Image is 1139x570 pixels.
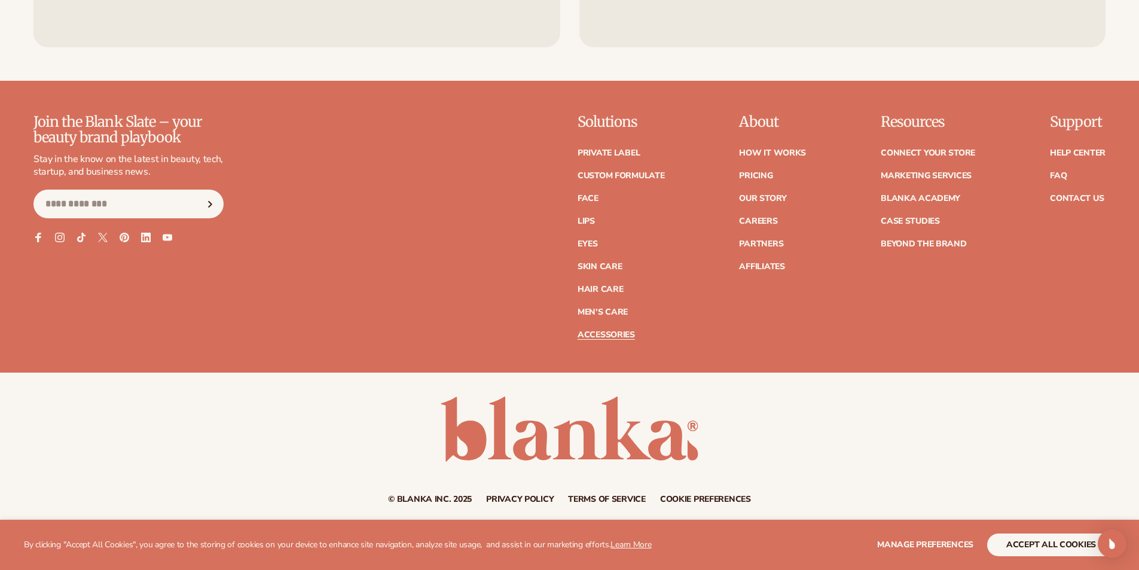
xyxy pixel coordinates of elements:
[739,263,784,271] a: Affiliates
[881,114,975,130] p: Resources
[877,534,973,556] button: Manage preferences
[486,495,554,504] a: Privacy policy
[881,172,972,180] a: Marketing services
[881,217,940,225] a: Case Studies
[578,149,640,157] a: Private label
[987,534,1115,556] button: accept all cookies
[610,539,651,550] a: Learn More
[578,172,665,180] a: Custom formulate
[33,153,224,178] p: Stay in the know on the latest in beauty, tech, startup, and business news.
[877,539,973,550] span: Manage preferences
[739,149,806,157] a: How It Works
[739,114,806,130] p: About
[881,149,975,157] a: Connect your store
[660,495,751,504] a: Cookie preferences
[578,194,598,203] a: Face
[1050,172,1067,180] a: FAQ
[568,495,646,504] a: Terms of service
[578,240,598,248] a: Eyes
[1050,194,1104,203] a: Contact Us
[739,172,772,180] a: Pricing
[739,194,786,203] a: Our Story
[881,240,967,248] a: Beyond the brand
[197,190,223,218] button: Subscribe
[881,194,960,203] a: Blanka Academy
[578,217,595,225] a: Lips
[1050,114,1106,130] p: Support
[578,285,623,294] a: Hair Care
[578,331,635,339] a: Accessories
[1050,149,1106,157] a: Help Center
[578,308,628,316] a: Men's Care
[739,240,783,248] a: Partners
[578,114,665,130] p: Solutions
[33,114,224,146] p: Join the Blank Slate – your beauty brand playbook
[24,540,652,550] p: By clicking "Accept All Cookies", you agree to the storing of cookies on your device to enhance s...
[1098,529,1126,558] div: Open Intercom Messenger
[739,217,777,225] a: Careers
[388,493,472,505] small: © Blanka Inc. 2025
[578,263,622,271] a: Skin Care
